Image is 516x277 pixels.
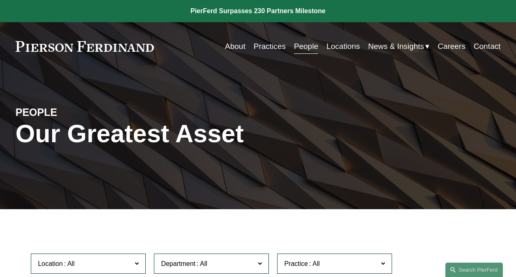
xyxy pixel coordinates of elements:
[474,39,500,54] a: Contact
[294,39,318,54] a: People
[161,260,195,267] span: Department
[16,119,339,148] h1: Our Greatest Asset
[16,106,137,119] h4: PEOPLE
[445,263,503,277] a: Search this site
[225,39,245,54] a: About
[284,260,308,267] span: Practice
[254,39,286,54] a: Practices
[326,39,360,54] a: Locations
[438,39,466,54] a: Careers
[38,260,63,267] span: Location
[368,39,429,54] a: folder dropdown
[368,39,424,53] span: News & Insights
